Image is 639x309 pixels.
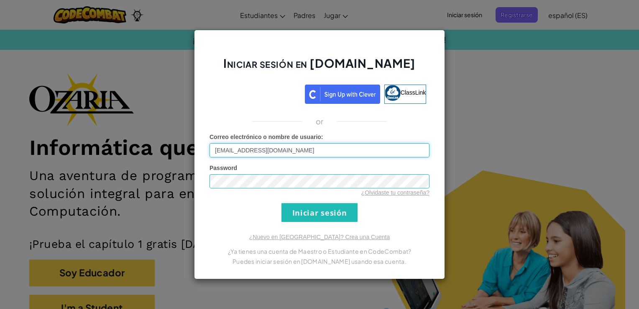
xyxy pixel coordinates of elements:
img: classlink-logo-small.png [385,85,401,101]
p: ¿Ya tienes una cuenta de Maestro o Estudiante en CodeCombat? [210,246,429,256]
a: ¿Nuevo en [GEOGRAPHIC_DATA]? Crea una Cuenta [249,234,390,240]
span: ClassLink [401,89,426,96]
label: : [210,133,323,141]
input: Iniciar sesión [281,203,358,222]
iframe: Sign in with Google Dialog [467,8,631,159]
iframe: Sign in with Google Button [209,84,305,102]
span: Correo electrónico o nombre de usuario [210,134,321,140]
img: clever_sso_button@2x.png [305,85,380,104]
span: Password [210,165,237,171]
a: ¿Olvidaste tu contraseña? [361,189,429,196]
h2: Iniciar sesión en [DOMAIN_NAME] [210,55,429,80]
p: Puedes iniciar sesión en [DOMAIN_NAME] usando esa cuenta. [210,256,429,266]
p: or [316,116,324,126]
